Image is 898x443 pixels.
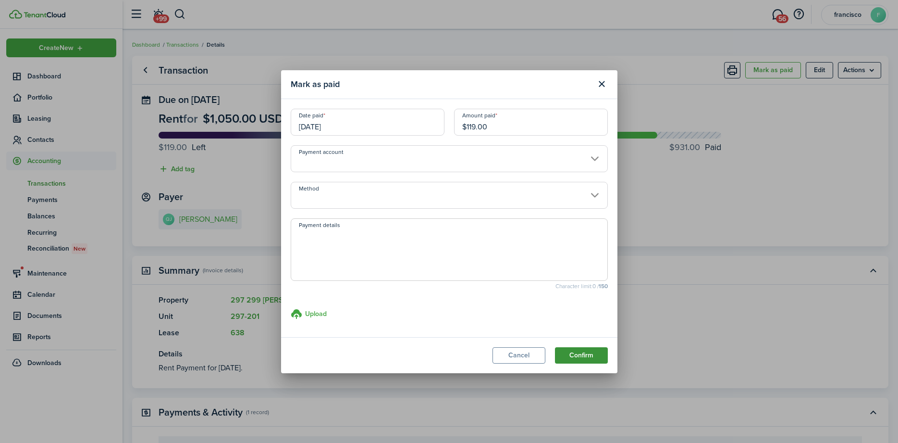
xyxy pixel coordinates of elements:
button: Cancel [492,347,545,364]
modal-title: Mark as paid [291,75,591,94]
b: 150 [599,282,608,291]
input: mm/dd/yyyy [291,109,444,136]
button: Confirm [555,347,608,364]
input: 0.00 [454,109,608,136]
small: Character limit: 0 / [291,283,608,289]
h3: Upload [305,309,327,319]
button: Close modal [594,76,610,92]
